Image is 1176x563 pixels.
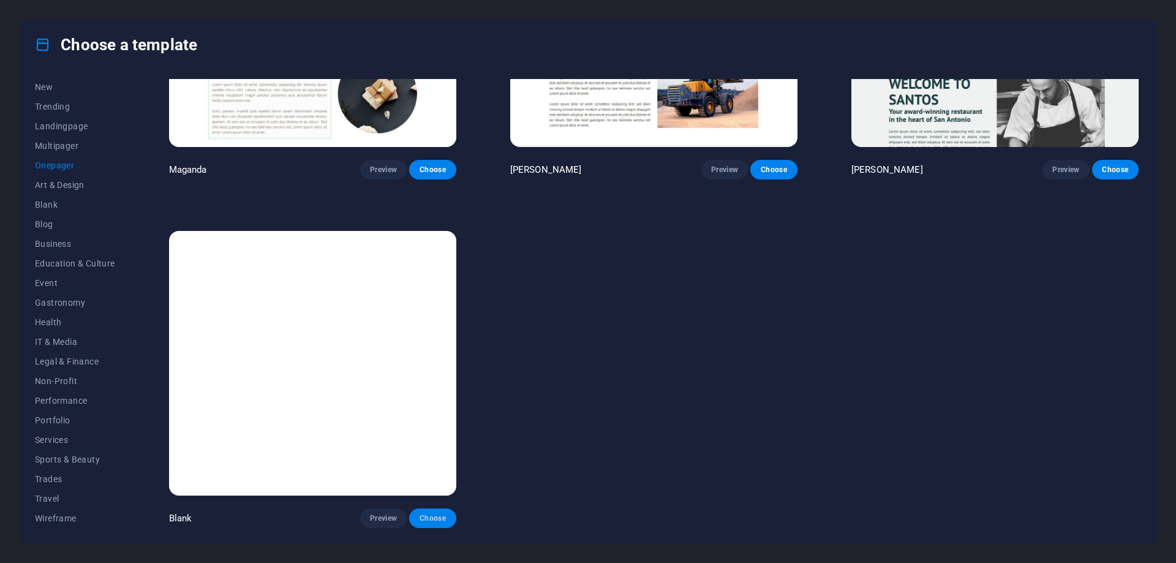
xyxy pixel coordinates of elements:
[35,195,115,214] button: Blank
[35,332,115,352] button: IT & Media
[35,298,115,308] span: Gastronomy
[35,489,115,508] button: Travel
[35,200,115,210] span: Blank
[35,97,115,116] button: Trending
[1102,165,1129,175] span: Choose
[35,312,115,332] button: Health
[35,430,115,450] button: Services
[35,508,115,528] button: Wireframe
[35,317,115,327] span: Health
[1042,160,1089,179] button: Preview
[711,165,738,175] span: Preview
[35,254,115,273] button: Education & Culture
[35,116,115,136] button: Landingpage
[169,231,456,496] img: Blank
[35,474,115,484] span: Trades
[35,239,115,249] span: Business
[35,450,115,469] button: Sports & Beauty
[35,410,115,430] button: Portfolio
[35,121,115,131] span: Landingpage
[35,494,115,504] span: Travel
[370,513,397,523] span: Preview
[169,164,207,176] p: Maganda
[35,469,115,489] button: Trades
[35,513,115,523] span: Wireframe
[35,35,197,55] h4: Choose a template
[35,161,115,170] span: Onepager
[35,352,115,371] button: Legal & Finance
[35,371,115,391] button: Non-Profit
[701,160,748,179] button: Preview
[35,156,115,175] button: Onepager
[35,219,115,229] span: Blog
[35,136,115,156] button: Multipager
[35,82,115,92] span: New
[760,165,787,175] span: Choose
[35,273,115,293] button: Event
[35,175,115,195] button: Art & Design
[750,160,797,179] button: Choose
[35,259,115,268] span: Education & Culture
[35,278,115,288] span: Event
[35,357,115,366] span: Legal & Finance
[35,293,115,312] button: Gastronomy
[360,508,407,528] button: Preview
[409,160,456,179] button: Choose
[851,164,923,176] p: [PERSON_NAME]
[35,214,115,234] button: Blog
[35,376,115,386] span: Non-Profit
[510,164,582,176] p: [PERSON_NAME]
[35,102,115,111] span: Trending
[35,391,115,410] button: Performance
[35,337,115,347] span: IT & Media
[169,512,192,524] p: Blank
[360,160,407,179] button: Preview
[35,141,115,151] span: Multipager
[419,513,446,523] span: Choose
[35,455,115,464] span: Sports & Beauty
[35,234,115,254] button: Business
[419,165,446,175] span: Choose
[35,435,115,445] span: Services
[35,180,115,190] span: Art & Design
[409,508,456,528] button: Choose
[35,396,115,406] span: Performance
[35,415,115,425] span: Portfolio
[370,165,397,175] span: Preview
[35,77,115,97] button: New
[1052,165,1079,175] span: Preview
[1092,160,1139,179] button: Choose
